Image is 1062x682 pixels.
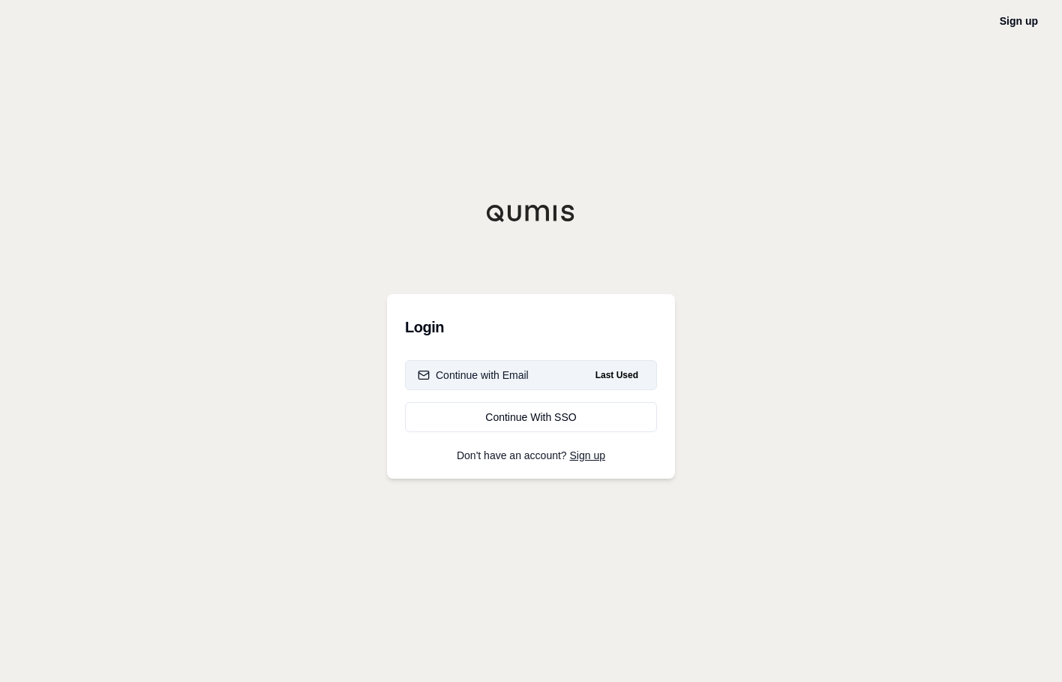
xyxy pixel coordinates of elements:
img: Qumis [486,204,576,222]
a: Continue With SSO [405,402,657,432]
p: Don't have an account? [405,450,657,461]
span: Last Used [589,366,644,384]
h3: Login [405,312,657,342]
div: Continue With SSO [418,410,644,425]
a: Sign up [570,449,605,461]
a: Sign up [1000,15,1038,27]
button: Continue with EmailLast Used [405,360,657,390]
div: Continue with Email [418,368,529,383]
